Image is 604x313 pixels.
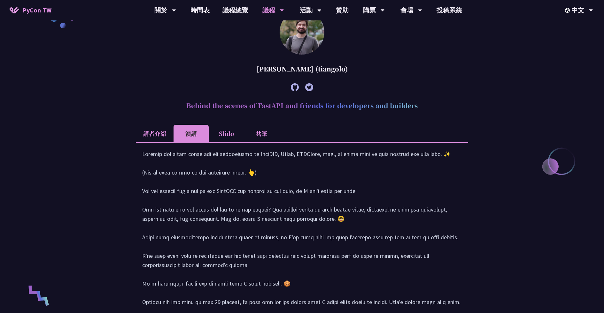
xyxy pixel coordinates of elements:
li: 講者介紹 [136,125,174,142]
li: 共筆 [244,125,279,142]
span: PyCon TW [22,5,51,15]
a: PyCon TW [3,2,58,18]
h2: Behind the scenes of FastAPI and friends for developers and builders [136,96,468,115]
div: [PERSON_NAME] (tiangolo) [136,59,468,78]
li: 演講 [174,125,209,142]
li: Slido [209,125,244,142]
img: Home icon of PyCon TW 2025 [10,7,19,13]
img: Sebastián Ramírez (tiangolo) [280,10,324,55]
img: Locale Icon [565,8,571,13]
